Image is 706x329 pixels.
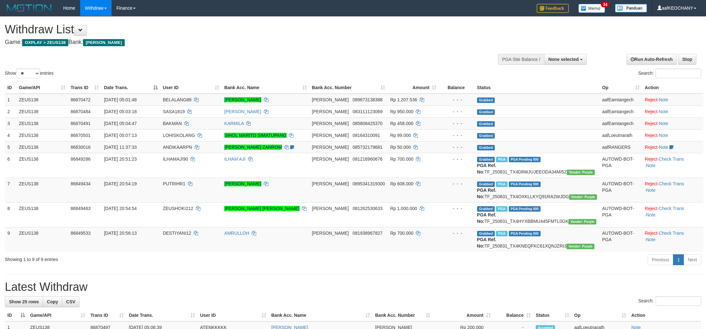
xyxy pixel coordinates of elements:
[104,181,137,186] span: [DATE] 20:54:19
[509,181,541,187] span: PGA Pending
[477,163,496,174] b: PGA Ref. No:
[629,309,701,321] th: Action
[646,163,656,168] a: Note
[353,145,382,150] span: Copy 085732179681 to clipboard
[642,141,703,153] td: ·
[312,121,349,126] span: [PERSON_NAME]
[83,39,124,46] span: [PERSON_NAME]
[353,231,382,236] span: Copy 081938967827 to clipboard
[71,206,90,211] span: 86849463
[638,69,701,78] label: Search:
[441,205,472,212] div: - - -
[5,129,16,141] td: 4
[600,153,642,178] td: AUTOWD-BOT-PGA
[441,120,472,127] div: - - -
[9,299,39,304] span: Show 25 rows
[104,133,137,138] span: [DATE] 05:07:13
[309,82,388,94] th: Bank Acc. Number: activate to sort column ascending
[163,156,188,162] span: ILHAMAJI90
[642,202,703,227] td: · ·
[441,144,472,150] div: - - -
[22,39,68,46] span: OXPLAY > ZEUS138
[684,254,701,265] a: Next
[71,181,90,186] span: 86849434
[5,281,701,293] h1: Latest Withdraw
[659,206,684,211] a: Check Trans
[163,206,193,211] span: ZEUSHOKI212
[475,153,600,178] td: TF_250831_TX4D8WJUJEEODA34MI5Z
[642,105,703,117] td: ·
[353,109,382,114] span: Copy 083111123069 to clipboard
[477,237,496,249] b: PGA Ref. No:
[659,133,668,138] a: Note
[5,23,464,36] h1: Withdraw List
[224,156,246,162] a: ILHAM AJI
[600,105,642,117] td: aafEamtangech
[496,231,507,236] span: Marked by aafRornrotha
[659,231,684,236] a: Check Trans
[224,231,249,236] a: AMRULLOH
[659,109,668,114] a: Note
[16,202,68,227] td: ZEUS138
[224,181,261,186] a: [PERSON_NAME]
[475,178,600,202] td: TF_250831_TX4OXKLLKYQ91RA2WJDG
[477,181,495,187] span: Grabbed
[388,82,439,94] th: Amount: activate to sort column ascending
[600,129,642,141] td: aafLoeutnarath
[390,121,413,126] span: Rp 458.000
[16,94,68,106] td: ZEUS138
[16,105,68,117] td: ZEUS138
[71,109,90,114] span: 86870484
[104,109,137,114] span: [DATE] 05:03:18
[544,54,587,65] button: None selected
[656,296,701,306] input: Search:
[600,94,642,106] td: aafEamtangech
[441,181,472,187] div: - - -
[390,97,417,102] span: Rp 1.207.536
[163,97,192,102] span: BELALANG88
[578,4,605,13] img: Button%20Memo.svg
[600,202,642,227] td: AUTOWD-BOT-PGA
[16,117,68,129] td: ZEUS138
[477,121,495,127] span: Grabbed
[68,82,101,94] th: Trans ID: activate to sort column ascending
[224,133,287,138] a: SIHOL MARITO SIMATUPANG
[5,178,16,202] td: 7
[568,219,596,224] span: Vendor URL: https://trx4.1velocity.biz
[43,296,62,307] a: Copy
[312,145,349,150] span: [PERSON_NAME]
[28,309,88,321] th: Game/API: activate to sort column ascending
[16,141,68,153] td: ZEUS138
[645,206,658,211] a: Reject
[441,230,472,236] div: - - -
[71,145,90,150] span: 86830016
[16,69,40,78] select: Showentries
[353,97,382,102] span: Copy 089673138388 to clipboard
[5,39,464,46] h4: Game: Bank:
[5,296,43,307] a: Show 25 rows
[224,206,299,211] a: [PERSON_NAME] [PERSON_NAME]
[390,133,411,138] span: Rp 99.000
[71,231,90,236] span: 86849533
[441,108,472,115] div: - - -
[441,132,472,139] div: - - -
[646,237,656,242] a: Note
[5,153,16,178] td: 6
[477,133,495,139] span: Grabbed
[5,69,54,78] label: Show entries
[645,121,658,126] a: Reject
[312,231,349,236] span: [PERSON_NAME]
[475,227,600,252] td: TF_250831_TX4KNEQFKC61XQNJZRI3
[163,121,182,126] span: BAKMAN
[126,309,198,321] th: Date Trans.: activate to sort column ascending
[569,194,597,200] span: Vendor URL: https://trx4.1velocity.biz
[224,97,261,102] a: [PERSON_NAME]
[439,82,474,94] th: Balance
[645,97,658,102] a: Reject
[5,3,54,13] img: MOTION_logo.png
[646,212,656,217] a: Note
[312,109,349,114] span: [PERSON_NAME]
[16,153,68,178] td: ZEUS138
[353,121,382,126] span: Copy 085808425370 to clipboard
[163,133,195,138] span: LOHISKOLANG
